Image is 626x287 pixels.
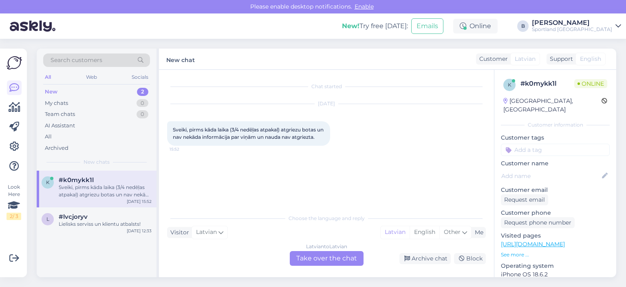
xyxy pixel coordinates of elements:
input: Add name [501,171,600,180]
a: [URL][DOMAIN_NAME] [501,240,565,248]
span: #lvcjoryv [59,213,88,220]
button: Emails [411,18,443,34]
div: Request phone number [501,217,575,228]
span: Latvian [515,55,536,63]
span: New chats [84,158,110,166]
div: Latvian to Latvian [306,243,347,250]
div: AI Assistant [45,122,75,130]
p: Operating system [501,262,610,270]
span: Search customers [51,56,102,65]
span: 15:52 [170,146,200,152]
div: Sveiki, pirms kāda laika (3/4 nedēļas atpakaļ) atgriezu botas un nav nekāda informācija par viņām... [59,184,152,198]
p: iPhone OS 18.6.2 [501,270,610,279]
span: Enable [352,3,376,10]
div: 2 [137,88,148,96]
div: [DATE] 12:33 [127,228,152,234]
div: Sportland [GEOGRAPHIC_DATA] [532,26,612,33]
a: [PERSON_NAME]Sportland [GEOGRAPHIC_DATA] [532,20,621,33]
input: Add a tag [501,144,610,156]
div: [DATE] [167,100,486,107]
span: l [46,216,49,222]
div: Chat started [167,83,486,90]
div: Web [84,72,99,82]
div: All [45,133,52,141]
span: Latvian [196,228,217,237]
div: Archive chat [399,253,451,264]
span: English [580,55,601,63]
p: Customer name [501,159,610,168]
p: Customer email [501,186,610,194]
div: Customer [476,55,508,63]
div: [PERSON_NAME] [532,20,612,26]
div: English [410,226,439,238]
span: Other [444,228,461,236]
div: # k0mykk1l [520,79,574,89]
div: Visitor [167,228,189,237]
img: Askly Logo [7,55,22,71]
div: B [517,20,529,32]
div: Socials [130,72,150,82]
div: Archived [45,144,68,152]
b: New! [342,22,359,30]
p: Visited pages [501,231,610,240]
div: My chats [45,99,68,107]
p: Customer tags [501,133,610,142]
div: Latvian [381,226,410,238]
div: Online [453,19,498,33]
div: Look Here [7,183,21,220]
div: 2 / 3 [7,213,21,220]
div: Block [454,253,486,264]
div: All [43,72,53,82]
div: Choose the language and reply [167,215,486,222]
div: [GEOGRAPHIC_DATA], [GEOGRAPHIC_DATA] [503,97,602,114]
span: k [508,82,511,88]
div: 0 [137,110,148,118]
div: Lielisks serviss un klientu atbalsts! [59,220,152,228]
div: Request email [501,194,548,205]
div: Take over the chat [290,251,364,266]
div: 0 [137,99,148,107]
div: Support [547,55,573,63]
div: Try free [DATE]: [342,21,408,31]
span: Online [574,79,607,88]
div: [DATE] 15:52 [127,198,152,205]
p: Customer phone [501,209,610,217]
p: See more ... [501,251,610,258]
span: #k0mykk1l [59,176,94,184]
div: New [45,88,57,96]
div: Customer information [501,121,610,129]
label: New chat [166,53,195,65]
span: k [46,179,50,185]
div: Team chats [45,110,75,118]
span: Sveiki, pirms kāda laika (3/4 nedēļas atpakaļ) atgriezu botas un nav nekāda informācija par viņām... [173,127,325,140]
div: Me [472,228,483,237]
